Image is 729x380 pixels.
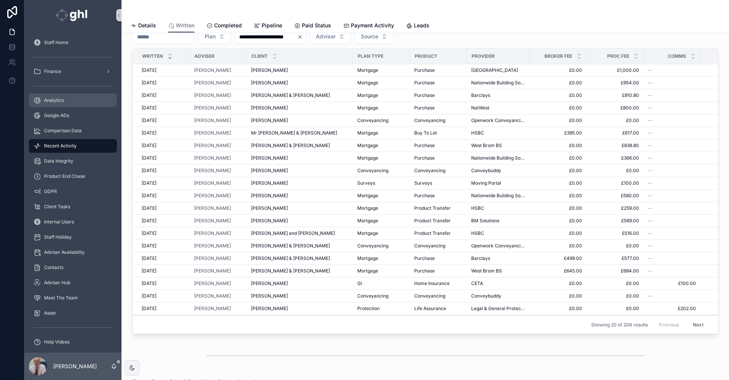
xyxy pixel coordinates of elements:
a: [PERSON_NAME] [194,218,231,224]
a: Purchase [414,80,462,86]
span: -- [648,117,653,123]
a: -- [648,155,696,161]
a: Completed [207,19,242,34]
span: Moving Portal [471,180,501,186]
a: Paid Status [294,19,331,34]
span: Plan [205,33,216,40]
span: [DATE] [142,117,156,123]
a: Mortgage [357,67,405,73]
span: NatWest [471,105,489,111]
span: £1,000.00 [591,67,639,73]
a: [DATE] [142,218,185,224]
a: [PERSON_NAME] [194,205,242,211]
a: Openwork Conveyancing [471,117,525,123]
a: Surveys [357,180,405,186]
a: [PERSON_NAME] [194,230,242,236]
a: Mortgage [357,193,405,199]
a: £0.00 [534,180,582,186]
span: [PERSON_NAME] [251,180,288,186]
span: £395.00 [534,130,582,136]
a: [PERSON_NAME] [194,155,242,161]
span: -- [648,92,653,98]
a: -- [648,193,696,199]
a: Pipeline [254,19,282,34]
span: £0.00 [534,168,582,174]
span: Source [361,33,378,40]
a: [DATE] [142,180,185,186]
a: Mortgage [357,218,405,224]
a: -- [648,67,696,73]
a: [DATE] [142,193,185,199]
a: £838.80 [591,142,639,149]
span: GDPR [44,188,57,195]
span: Purchase [414,193,435,199]
a: Leads [406,19,429,34]
span: Paid Status [302,22,331,29]
span: [PERSON_NAME] [194,130,231,136]
span: [GEOGRAPHIC_DATA] [471,67,518,73]
a: Analytics [29,93,117,107]
span: Conveyancing [357,168,388,174]
span: [PERSON_NAME] [194,205,231,211]
a: [DATE] [142,80,185,86]
a: [PERSON_NAME] [251,105,348,111]
span: £954.00 [591,80,639,86]
a: [DATE] [142,67,185,73]
span: [PERSON_NAME] [194,105,231,111]
span: -- [648,130,653,136]
span: £617.00 [591,130,639,136]
a: Purchase [414,155,462,161]
a: Product End Chase [29,169,117,183]
a: £0.00 [534,193,582,199]
span: Purchase [414,67,435,73]
a: Surveys [414,180,462,186]
a: [PERSON_NAME] [194,230,231,236]
a: [PERSON_NAME] [194,168,231,174]
span: Mortgage [357,80,378,86]
a: Purchase [414,105,462,111]
a: [PERSON_NAME] [251,168,348,174]
a: [DATE] [142,205,185,211]
span: [DATE] [142,205,156,211]
span: [DATE] [142,80,156,86]
a: Buy To Let [414,130,462,136]
span: [PERSON_NAME] [251,155,288,161]
a: [PERSON_NAME] [194,92,242,98]
a: HSBC [471,130,525,136]
span: [PERSON_NAME] [194,155,231,161]
span: [PERSON_NAME] [251,67,288,73]
span: [PERSON_NAME] [251,105,288,111]
span: Written [176,22,194,29]
span: Buy To Let [414,130,437,136]
span: [DATE] [142,180,156,186]
span: Purchase [414,80,435,86]
span: -- [648,155,653,161]
span: Finance [44,68,61,74]
a: £0.00 [591,117,639,123]
span: [PERSON_NAME] [194,180,231,186]
a: Conveyancing [357,168,405,174]
a: -- [648,130,696,136]
span: Pipeline [262,22,282,29]
a: £0.00 [534,67,582,73]
span: Mortgage [357,142,378,149]
a: [PERSON_NAME] [194,92,231,98]
a: £0.00 [534,105,582,111]
span: £0.00 [534,142,582,149]
span: Mortgage [357,155,378,161]
span: [DATE] [142,130,156,136]
span: Conveyancing [414,117,445,123]
span: Product End Chase [44,173,85,179]
span: Details [138,22,156,29]
span: [PERSON_NAME] & [PERSON_NAME] [251,92,330,98]
span: £0.00 [591,168,639,174]
a: [PERSON_NAME] [251,117,348,123]
a: Conveyancing [414,168,462,174]
span: HSBC [471,205,484,211]
a: [PERSON_NAME] [194,193,231,199]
